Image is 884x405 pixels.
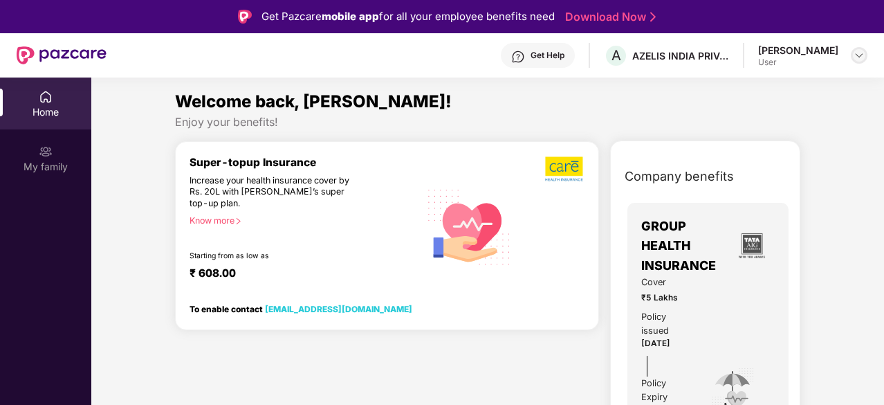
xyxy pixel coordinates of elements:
[238,10,252,24] img: Logo
[641,339,670,348] span: [DATE]
[261,8,555,25] div: Get Pazcare for all your employee benefits need
[17,46,107,64] img: New Pazcare Logo
[650,10,656,24] img: Stroke
[641,276,692,289] span: Cover
[632,49,729,62] div: AZELIS INDIA PRIVATE LIMITED
[175,115,800,129] div: Enjoy your benefits!
[758,57,838,68] div: User
[39,90,53,104] img: svg+xml;base64,PHN2ZyBpZD0iSG9tZSIgeG1sbnM9Imh0dHA6Ly93d3cudzMub3JnLzIwMDAvc3ZnIiB3aWR0aD0iMjAiIG...
[854,50,865,61] img: svg+xml;base64,PHN2ZyBpZD0iRHJvcGRvd24tMzJ4MzIiIHhtbG5zPSJodHRwOi8vd3d3LnczLm9yZy8yMDAwL3N2ZyIgd2...
[190,156,420,169] div: Super-topup Insurance
[641,310,692,338] div: Policy issued
[190,215,412,225] div: Know more
[190,304,412,314] div: To enable contact
[611,47,621,64] span: A
[625,167,734,186] span: Company benefits
[641,217,729,276] span: GROUP HEALTH INSURANCE
[641,377,692,404] div: Policy Expiry
[39,145,53,159] img: svg+xml;base64,PHN2ZyB3aWR0aD0iMjAiIGhlaWdodD0iMjAiIHZpZXdCb3g9IjAgMCAyMCAyMCIgZmlsbD0ibm9uZSIgeG...
[641,291,692,305] span: ₹5 Lakhs
[511,50,525,64] img: svg+xml;base64,PHN2ZyBpZD0iSGVscC0zMngzMiIgeG1sbnM9Imh0dHA6Ly93d3cudzMub3JnLzIwMDAvc3ZnIiB3aWR0aD...
[758,44,838,57] div: [PERSON_NAME]
[565,10,652,24] a: Download Now
[190,267,406,283] div: ₹ 608.00
[265,304,412,314] a: [EMAIL_ADDRESS][DOMAIN_NAME]
[175,91,452,111] span: Welcome back, [PERSON_NAME]!
[322,10,379,23] strong: mobile app
[733,227,771,264] img: insurerLogo
[420,176,519,276] img: svg+xml;base64,PHN2ZyB4bWxucz0iaHR0cDovL3d3dy53My5vcmcvMjAwMC9zdmciIHhtbG5zOnhsaW5rPSJodHRwOi8vd3...
[545,156,584,182] img: b5dec4f62d2307b9de63beb79f102df3.png
[190,175,360,210] div: Increase your health insurance cover by Rs. 20L with [PERSON_NAME]’s super top-up plan.
[531,50,564,61] div: Get Help
[234,217,242,225] span: right
[190,251,361,261] div: Starting from as low as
